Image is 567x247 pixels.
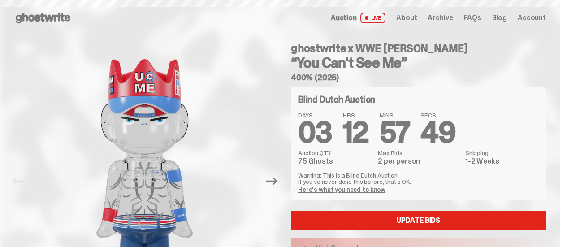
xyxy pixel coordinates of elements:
h4: ghostwrite x WWE [PERSON_NAME] [291,43,546,54]
a: FAQs [463,14,481,22]
p: Warning: This is a Blind Dutch Auction. If you’ve never done this before, that’s OK. [298,172,539,185]
dd: 2 per person [378,158,460,165]
a: Account [518,14,546,22]
button: Next [262,171,281,191]
a: Archive [428,14,453,22]
dt: Max Bids [378,150,460,156]
span: 57 [380,114,410,151]
span: 49 [420,114,455,151]
span: SECS [420,112,455,118]
h5: 400% (2025) [291,74,546,82]
span: 12 [343,114,369,151]
dd: 75 Ghosts [298,158,372,165]
dt: Shipping [465,150,539,156]
a: Auction LIVE [331,13,385,23]
span: LIVE [360,13,386,23]
span: HRS [343,112,369,118]
a: Blog [492,14,507,22]
a: About [396,14,417,22]
span: MINS [380,112,410,118]
h4: Blind Dutch Auction [298,95,375,104]
span: Auction [331,14,357,22]
a: Update Bids [291,211,546,230]
span: DAYS [298,112,332,118]
a: Here's what you need to know [298,186,385,194]
dd: 1-2 Weeks [465,158,539,165]
span: 03 [298,114,332,151]
dt: Auction QTY [298,150,372,156]
h3: “You Can't See Me” [291,56,546,70]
